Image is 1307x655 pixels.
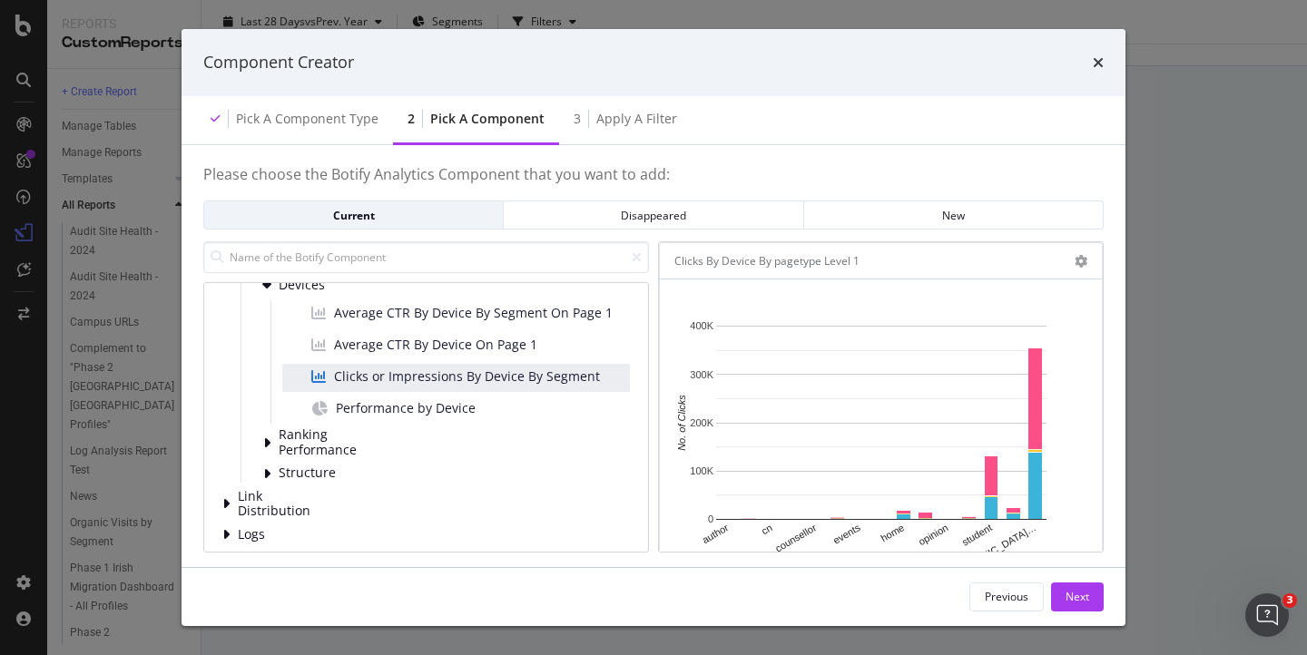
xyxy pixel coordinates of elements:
div: times [1093,51,1104,74]
div: Current [219,208,488,223]
text: 100K [690,465,713,476]
iframe: Intercom live chat [1245,593,1289,637]
div: Next [1066,589,1089,604]
text: home [879,522,906,543]
div: Apply a Filter [596,110,677,128]
svg: A chart. [674,317,1087,560]
div: Component Creator [203,51,354,74]
text: cn [760,522,774,536]
text: No. of Clicks [676,395,687,451]
span: Average CTR By Device By Segment On Page 1 [334,304,613,322]
text: events [831,522,863,546]
div: Clicks By Device By pagetype Level 1 [674,252,860,270]
text: 400K [690,321,713,332]
text: 200K [690,417,713,428]
button: Next [1051,582,1104,611]
h4: Please choose the Botify Analytics Component that you want to add: [203,167,1104,201]
text: opinion [917,522,950,547]
div: Pick a Component type [236,110,378,128]
div: Previous [985,589,1028,604]
div: New [819,208,1088,223]
button: Disappeared [504,200,803,230]
text: 0 [708,514,713,525]
span: Performance by Device [336,399,476,417]
span: Link Distribution [238,489,319,519]
div: 2 [408,110,415,128]
span: Structure [279,465,359,481]
text: counsellor [773,522,819,554]
button: Previous [969,582,1044,611]
div: 3 [574,110,581,128]
text: author [701,522,731,545]
text: student [960,522,994,547]
div: Pick a Component [430,110,545,128]
button: Current [203,200,504,230]
button: New [804,200,1104,230]
span: Average CTR By Device On Page 1 [334,336,537,354]
span: Ranking Performance [279,427,359,457]
span: Logs [238,527,319,543]
span: Clicks or Impressions By Device By Segment [334,367,600,386]
span: Devices [279,278,359,293]
span: Logs & Botify Crawls [238,550,319,580]
div: Disappeared [518,208,788,223]
div: modal [182,29,1125,626]
input: Name of the Botify Component [203,241,649,273]
span: 3 [1282,593,1297,608]
text: 300K [690,369,713,380]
